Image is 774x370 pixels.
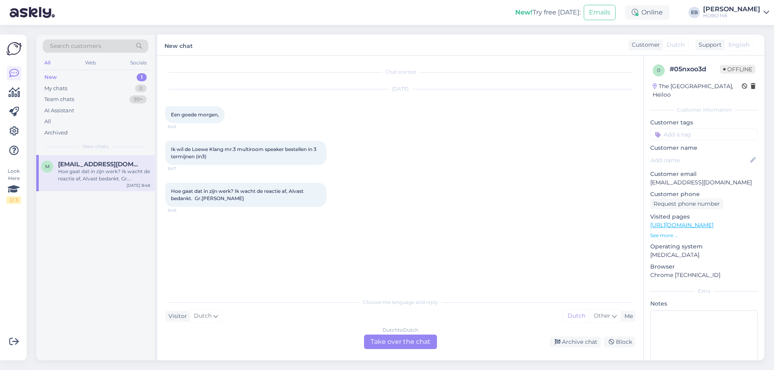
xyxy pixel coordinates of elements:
div: Support [695,41,722,49]
p: [MEDICAL_DATA] [650,251,758,259]
div: Choose the language and reply [165,299,635,306]
div: [DATE] [165,85,635,93]
div: Team chats [44,95,74,103]
p: See more ... [650,232,758,239]
span: Een goede morgen, [171,112,219,118]
span: 8:47 [168,165,198,172]
span: 0 [657,67,660,73]
div: EB [689,7,700,18]
input: Add name [651,156,749,165]
div: 0 [135,85,147,93]
p: Notes [650,300,758,308]
div: HOBO hifi [703,12,760,19]
label: New chat [164,39,193,50]
div: AI Assistant [44,107,74,115]
b: New! [515,8,533,16]
div: Visitor [165,312,187,320]
span: Hoe gaat dat in zijn werk? Ik wacht de reactie af, Alvast bedankt. Gr.[PERSON_NAME] [171,188,305,201]
div: [PERSON_NAME] [703,6,760,12]
p: Visited pages [650,213,758,221]
div: Dutch [564,310,589,322]
img: Askly Logo [6,41,22,56]
p: Customer name [650,144,758,152]
div: Look Here [6,167,21,204]
div: Hoe gaat dat in zijn werk? Ik wacht de reactie af, Alvast bedankt. Gr.[PERSON_NAME] [58,168,150,182]
div: Block [604,337,635,347]
div: Chat started [165,68,635,76]
div: All [43,58,52,68]
span: New chats [83,143,108,150]
span: Search customers [50,42,101,50]
p: Customer email [650,170,758,178]
div: New [44,73,57,81]
div: 2 / 3 [6,196,21,204]
div: Archive chat [550,337,601,347]
span: Ik wil de Loewe Klang mr.3 multiroom speaker bestellen in 3 termijnen (in3) [171,146,318,159]
span: m_de_jong7@hotmail.com [58,161,142,168]
span: Dutch [194,312,212,320]
span: Other [594,312,610,319]
span: m [45,163,50,169]
div: 99+ [129,95,147,103]
p: Browser [650,263,758,271]
p: Customer phone [650,190,758,198]
p: [EMAIL_ADDRESS][DOMAIN_NAME] [650,178,758,187]
a: [URL][DOMAIN_NAME] [650,221,714,229]
div: Socials [129,58,148,68]
div: Archived [44,129,68,137]
a: [PERSON_NAME]HOBO hifi [703,6,769,19]
div: 1 [137,73,147,81]
div: Take over the chat [364,335,437,349]
span: Dutch [667,41,685,49]
div: Online [625,5,669,20]
div: [DATE] 8:48 [127,182,150,188]
span: 8:45 [168,124,198,130]
span: Offline [720,65,755,74]
div: Request phone number [650,198,723,209]
div: Extra [650,287,758,295]
div: Web [83,58,98,68]
div: Try free [DATE]: [515,8,580,17]
p: Operating system [650,242,758,251]
span: 8:48 [168,207,198,213]
p: Customer tags [650,118,758,127]
div: Customer [628,41,660,49]
p: Chrome [TECHNICAL_ID] [650,271,758,279]
div: Dutch to Dutch [383,327,418,334]
input: Add a tag [650,128,758,141]
div: All [44,118,51,126]
div: # 05nxoo3d [670,64,720,74]
span: English [728,41,749,49]
div: The [GEOGRAPHIC_DATA], Heiloo [653,82,742,99]
button: Emails [584,5,616,20]
div: Me [621,312,633,320]
div: Customer information [650,106,758,114]
div: My chats [44,85,67,93]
